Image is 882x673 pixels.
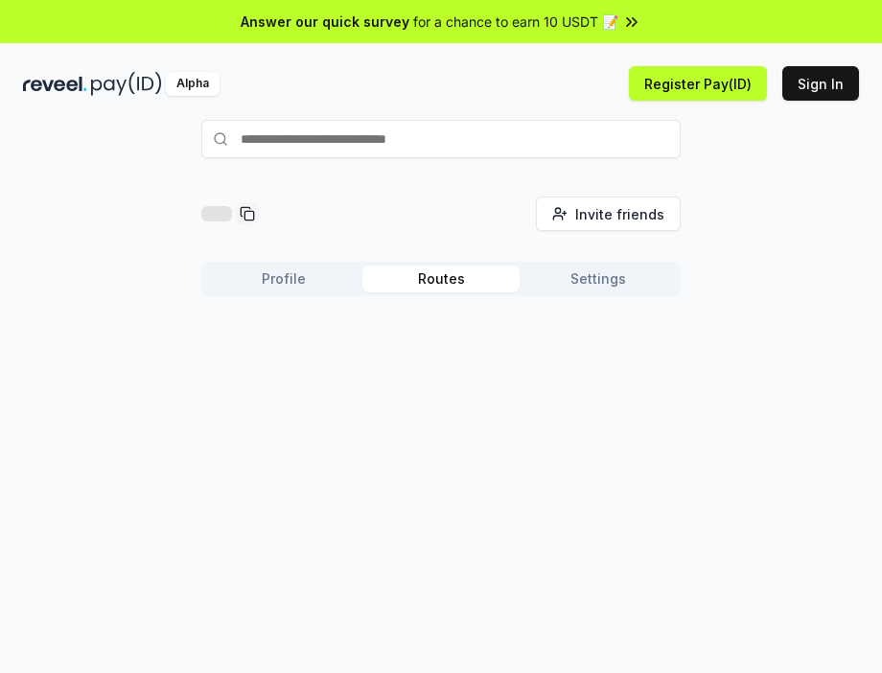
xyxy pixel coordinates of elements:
[23,72,87,96] img: reveel_dark
[166,72,220,96] div: Alpha
[362,266,520,292] button: Routes
[575,204,664,224] span: Invite friends
[520,266,677,292] button: Settings
[536,197,681,231] button: Invite friends
[629,66,767,101] button: Register Pay(ID)
[91,72,162,96] img: pay_id
[205,266,362,292] button: Profile
[413,12,618,32] span: for a chance to earn 10 USDT 📝
[241,12,409,32] span: Answer our quick survey
[782,66,859,101] button: Sign In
